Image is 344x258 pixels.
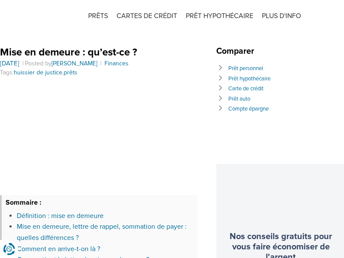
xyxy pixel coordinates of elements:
a: Compte épargne [228,105,269,112]
span: | [21,60,25,67]
img: svg%3E [322,9,335,21]
span: Posted by [25,60,99,67]
a: Mise en demeure, lettre de rappel, sommation de payer : quelles différences ? [17,222,187,242]
a: huissier de justice [14,69,62,76]
a: Comment en arrive-t-on là ? [17,245,100,253]
h3: Sommaire : [2,195,198,209]
img: newsletter [247,170,315,229]
a: Définition : mise en demeure [17,212,104,220]
a: prêts [64,69,77,76]
a: Finances [104,60,129,67]
a: Prêt hypothécaire [228,75,270,82]
a: Prêt personnel [228,65,263,72]
a: Carte de crédit [228,85,264,92]
a: [PERSON_NAME] [52,60,97,67]
span: Comparer [216,46,258,56]
span: | [99,60,103,67]
a: Prêt auto [228,95,250,102]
